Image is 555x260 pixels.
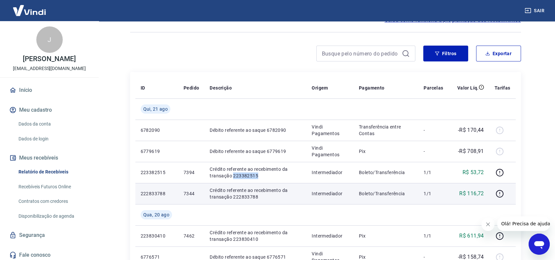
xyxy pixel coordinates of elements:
[16,209,91,223] a: Disponibilização de agenda
[322,49,399,58] input: Busque pelo número do pedido
[8,228,91,242] a: Segurança
[210,166,301,179] p: Crédito referente ao recebimento da transação 223382515
[458,147,484,155] p: -R$ 708,91
[184,233,199,239] p: 7462
[359,148,413,155] p: Pix
[16,195,91,208] a: Contratos com credores
[359,233,413,239] p: Pix
[23,56,76,62] p: [PERSON_NAME]
[424,85,443,91] p: Parcelas
[16,180,91,194] a: Recebíveis Futuros Online
[312,233,348,239] p: Intermediador
[143,211,169,218] span: Qua, 20 ago
[458,126,484,134] p: -R$ 170,44
[36,26,63,53] div: J
[424,233,443,239] p: 1/1
[424,127,443,133] p: -
[462,168,484,176] p: R$ 53,72
[13,65,86,72] p: [EMAIL_ADDRESS][DOMAIN_NAME]
[459,190,484,198] p: R$ 116,72
[497,216,550,231] iframe: Mensagem da empresa
[184,85,199,91] p: Pedido
[359,169,413,176] p: Boleto/Transferência
[359,190,413,197] p: Boleto/Transferência
[459,232,484,240] p: R$ 611,94
[312,145,348,158] p: Vindi Pagamentos
[8,151,91,165] button: Meus recebíveis
[184,190,199,197] p: 7344
[210,229,301,242] p: Crédito referente ao recebimento da transação 223830410
[4,5,55,10] span: Olá! Precisa de ajuda?
[184,169,199,176] p: 7394
[529,234,550,255] iframe: Botão para abrir a janela de mensagens
[423,46,468,61] button: Filtros
[141,85,145,91] p: ID
[457,85,479,91] p: Valor Líq.
[210,85,232,91] p: Descrição
[312,85,328,91] p: Origem
[16,165,91,179] a: Relatório de Recebíveis
[312,124,348,137] p: Vindi Pagamentos
[210,187,301,200] p: Crédito referente ao recebimento da transação 222833788
[481,218,495,231] iframe: Fechar mensagem
[141,190,173,197] p: 222833788
[8,83,91,97] a: Início
[210,148,301,155] p: Débito referente ao saque 6779619
[8,0,51,20] img: Vindi
[359,124,413,137] p: Transferência entre Contas
[141,169,173,176] p: 223382515
[424,148,443,155] p: -
[141,233,173,239] p: 223830410
[312,169,348,176] p: Intermediador
[16,132,91,146] a: Dados de login
[495,85,510,91] p: Tarifas
[210,127,301,133] p: Débito referente ao saque 6782090
[141,148,173,155] p: 6779619
[8,103,91,117] button: Meu cadastro
[141,127,173,133] p: 6782090
[16,117,91,131] a: Dados da conta
[476,46,521,61] button: Exportar
[143,106,168,112] span: Qui, 21 ago
[312,190,348,197] p: Intermediador
[424,190,443,197] p: 1/1
[359,85,385,91] p: Pagamento
[523,5,547,17] button: Sair
[424,169,443,176] p: 1/1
